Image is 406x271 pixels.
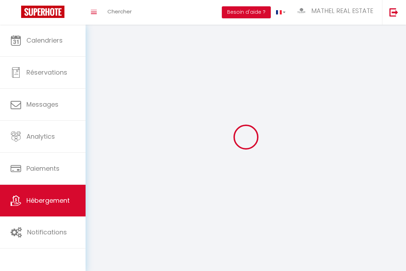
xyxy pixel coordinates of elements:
[26,164,60,173] span: Paiements
[27,228,67,237] span: Notifications
[389,8,398,17] img: logout
[26,132,55,141] span: Analytics
[311,6,373,15] span: MATHEL REAL ESTATE
[376,239,401,266] iframe: Chat
[21,6,64,18] img: Super Booking
[107,8,132,15] span: Chercher
[26,196,70,205] span: Hébergement
[6,3,27,24] button: Ouvrir le widget de chat LiveChat
[26,100,58,109] span: Messages
[222,6,271,18] button: Besoin d'aide ?
[20,1,29,10] div: Notification de nouveau message
[26,36,63,45] span: Calendriers
[296,6,307,15] img: ...
[26,68,67,77] span: Réservations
